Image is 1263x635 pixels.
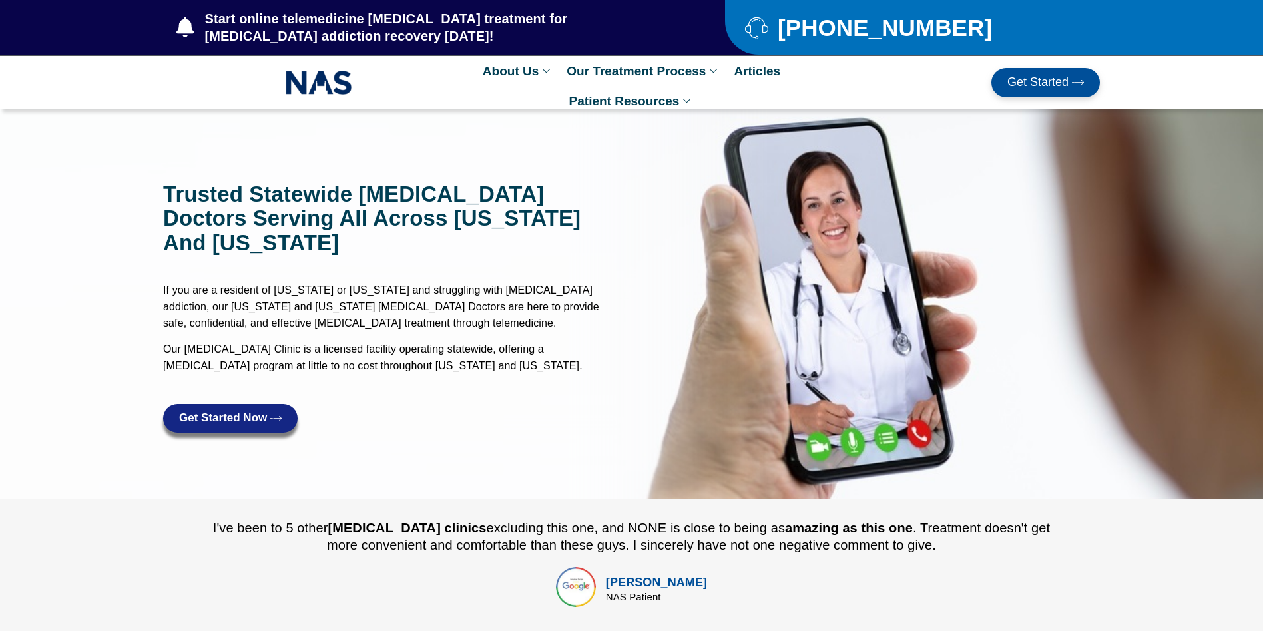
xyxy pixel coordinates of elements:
[163,182,625,255] h1: Trusted Statewide [MEDICAL_DATA] doctors serving all across [US_STATE] and [US_STATE]
[556,567,596,607] img: top rated online suboxone treatment for opioid addiction treatment in tennessee and texas
[785,521,913,535] b: amazing as this one
[560,56,727,86] a: Our Treatment Process
[563,86,701,116] a: Patient Resources
[606,592,707,602] div: NAS Patient
[176,10,672,45] a: Start online telemedicine [MEDICAL_DATA] treatment for [MEDICAL_DATA] addiction recovery [DATE]!
[476,56,560,86] a: About Us
[1007,76,1069,89] span: Get Started
[179,412,267,425] span: Get Started Now
[202,10,672,45] span: Start online telemedicine [MEDICAL_DATA] treatment for [MEDICAL_DATA] addiction recovery [DATE]!
[286,67,352,98] img: NAS_email_signature-removebg-preview.png
[210,519,1053,554] div: I've been to 5 other excluding this one, and NONE is close to being as . Treatment doesn't get mo...
[328,521,486,535] b: [MEDICAL_DATA] clinics
[606,574,707,592] div: [PERSON_NAME]
[727,56,787,86] a: Articles
[745,16,1067,39] a: [PHONE_NUMBER]
[163,282,625,331] p: If you are a resident of [US_STATE] or [US_STATE] and struggling with [MEDICAL_DATA] addiction, o...
[774,19,992,36] span: [PHONE_NUMBER]
[163,341,625,374] p: Our [MEDICAL_DATA] Clinic is a licensed facility operating statewide, offering a [MEDICAL_DATA] p...
[163,404,298,433] a: Get Started Now
[991,68,1100,97] a: Get Started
